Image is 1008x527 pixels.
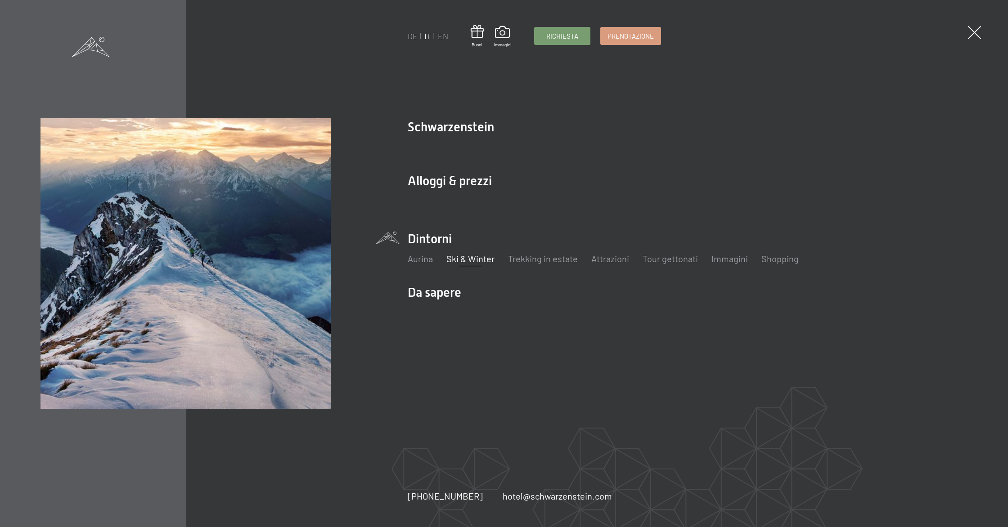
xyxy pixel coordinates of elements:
span: Buoni [471,41,484,48]
a: Aurina [408,253,433,264]
a: [PHONE_NUMBER] [408,490,483,502]
span: Prenotazione [607,31,654,41]
a: IT [424,31,431,41]
span: Immagini [494,41,512,48]
a: Trekking in estate [508,253,578,264]
a: DE [408,31,418,41]
a: Ski & Winter [446,253,495,264]
img: Richiesta [40,118,331,408]
a: Buoni [471,25,484,48]
span: Richiesta [546,31,578,41]
span: [PHONE_NUMBER] [408,491,483,501]
a: Immagini [711,253,748,264]
a: Prenotazione [601,27,661,45]
a: Attrazioni [591,253,629,264]
a: EN [438,31,448,41]
a: Richiesta [535,27,590,45]
a: Immagini [494,26,512,48]
a: Shopping [761,253,799,264]
a: hotel@schwarzenstein.com [503,490,612,502]
a: Tour gettonati [643,253,698,264]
